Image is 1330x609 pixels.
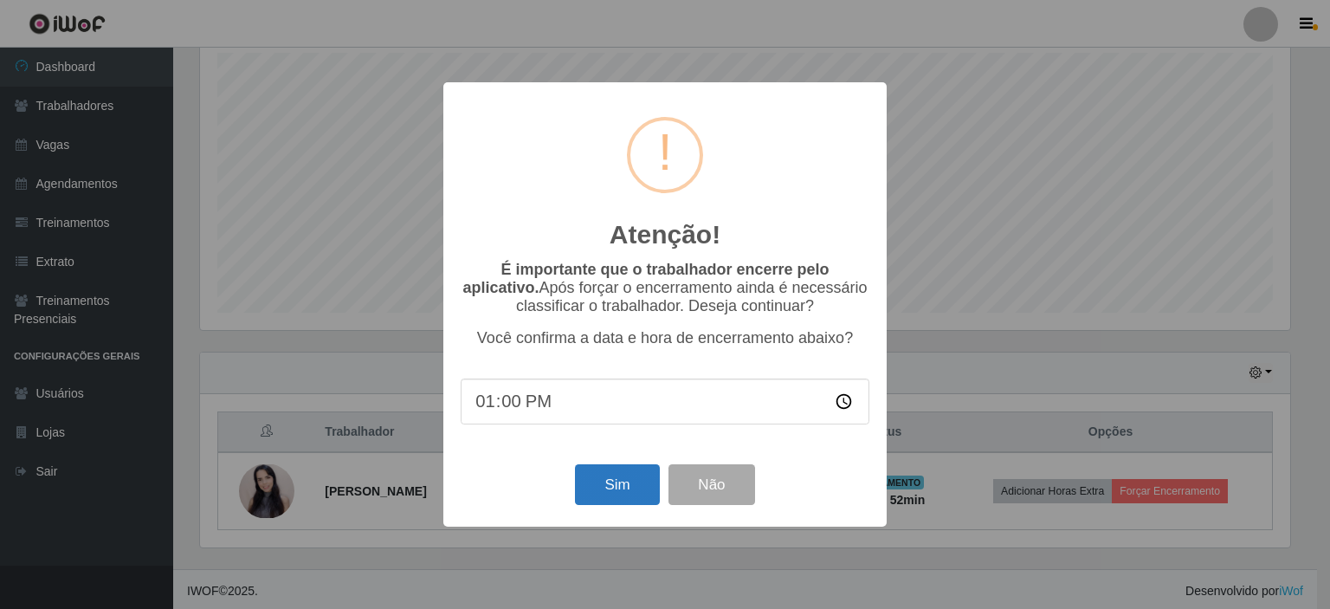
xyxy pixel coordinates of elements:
[610,219,720,250] h2: Atenção!
[462,261,829,296] b: É importante que o trabalhador encerre pelo aplicativo.
[461,329,869,347] p: Você confirma a data e hora de encerramento abaixo?
[668,464,754,505] button: Não
[575,464,659,505] button: Sim
[461,261,869,315] p: Após forçar o encerramento ainda é necessário classificar o trabalhador. Deseja continuar?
